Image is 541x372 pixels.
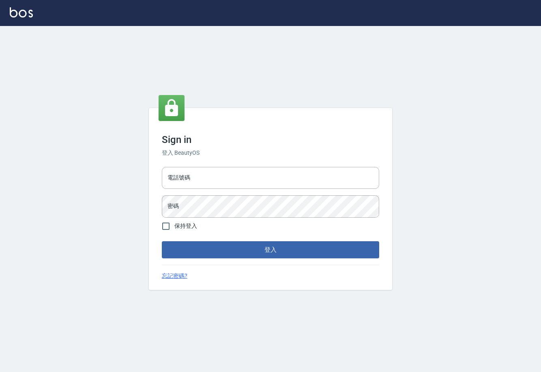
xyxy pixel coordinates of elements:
img: Logo [10,7,33,17]
button: 登入 [162,241,379,258]
h6: 登入 BeautyOS [162,149,379,157]
span: 保持登入 [174,222,197,230]
a: 忘記密碼? [162,272,187,280]
h3: Sign in [162,134,379,145]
